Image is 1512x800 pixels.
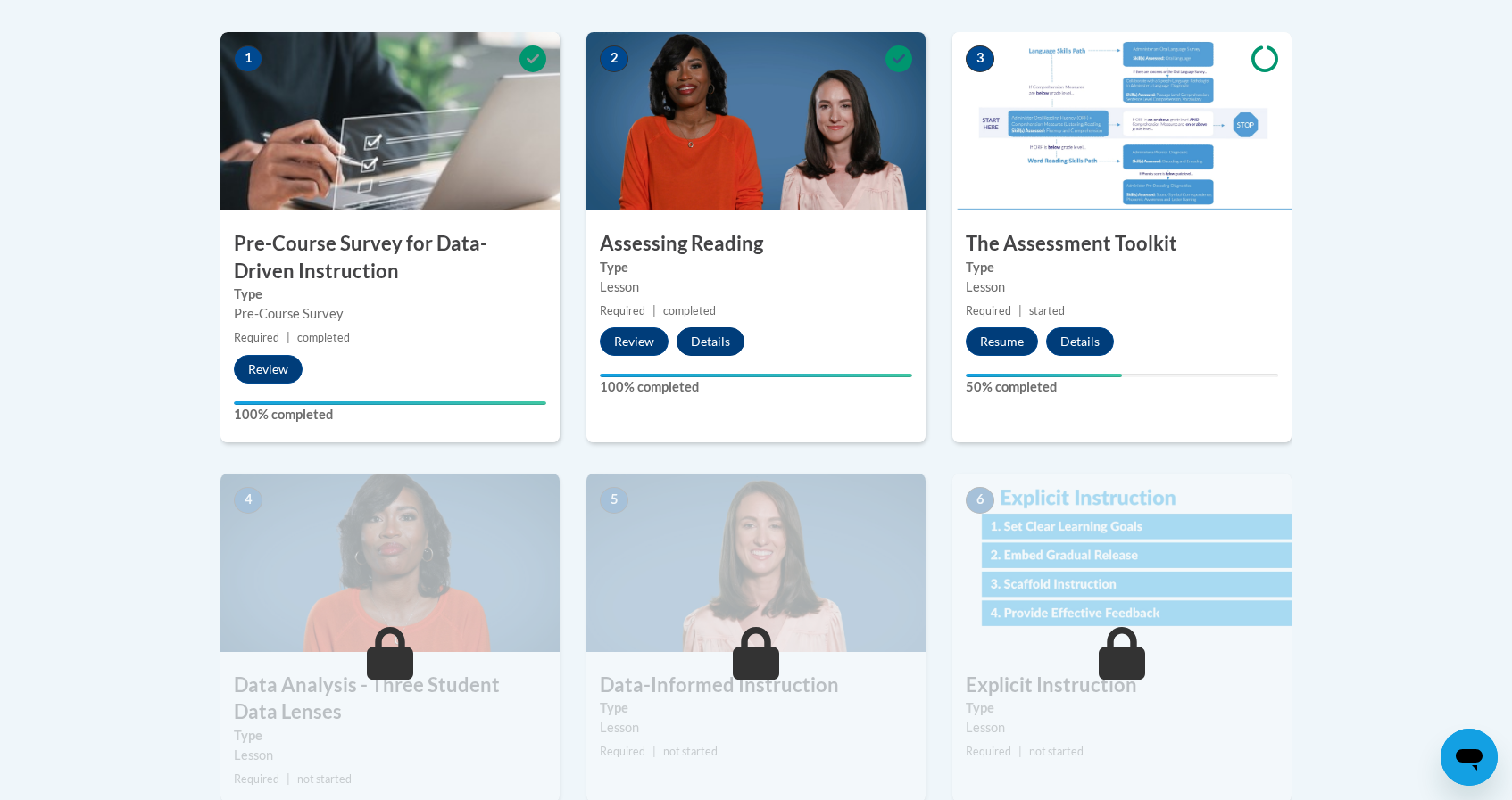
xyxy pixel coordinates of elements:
label: Type [234,726,546,746]
span: | [1018,745,1022,758]
span: started [1029,304,1065,318]
span: | [287,772,290,786]
iframe: Button to launch messaging window [1441,729,1498,786]
label: Type [234,285,546,304]
div: Your progress [966,374,1122,377]
button: Details [1046,327,1114,356]
div: Lesson [966,718,1278,738]
span: completed [663,304,716,318]
span: 3 [966,45,994,72]
span: | [652,745,656,758]
h3: Data-Informed Instruction [586,672,926,699]
div: Pre-Course Survey [234,304,546,324]
span: 1 [234,45,262,72]
div: Lesson [600,718,912,738]
img: Course Image [952,32,1292,210]
span: Required [966,745,1011,758]
label: 100% completed [600,377,912,397]
span: | [652,304,656,318]
h3: Pre-Course Survey for Data-Driven Instruction [220,230,560,285]
label: Type [966,258,1278,277]
span: not started [297,772,352,786]
h3: Data Analysis - Three Student Data Lenses [220,672,560,727]
button: Resume [966,327,1038,356]
div: Your progress [600,374,912,377]
span: completed [297,331,350,344]
label: 100% completed [234,405,546,425]
label: Type [600,698,912,718]
span: 4 [234,487,262,514]
button: Details [677,327,744,356]
span: Required [600,745,645,758]
img: Course Image [586,32,926,210]
img: Course Image [220,32,560,210]
img: Course Image [220,474,560,652]
span: | [287,331,290,344]
h3: The Assessment Toolkit [952,230,1292,258]
h3: Assessing Reading [586,230,926,258]
span: not started [663,745,718,758]
span: 5 [600,487,628,514]
img: Course Image [952,474,1292,652]
span: Required [966,304,1011,318]
button: Review [600,327,669,356]
span: Required [600,304,645,318]
button: Review [234,355,303,384]
label: Type [966,698,1278,718]
span: 2 [600,45,628,72]
div: Lesson [600,277,912,297]
span: Required [234,772,279,786]
div: Your progress [234,401,546,405]
div: Lesson [234,746,546,765]
div: Lesson [966,277,1278,297]
span: Required [234,331,279,344]
h3: Explicit Instruction [952,672,1292,699]
label: Type [600,258,912,277]
span: not started [1029,745,1084,758]
span: | [1018,304,1022,318]
span: 6 [966,487,994,514]
label: 50% completed [966,377,1278,397]
img: Course Image [586,474,926,652]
